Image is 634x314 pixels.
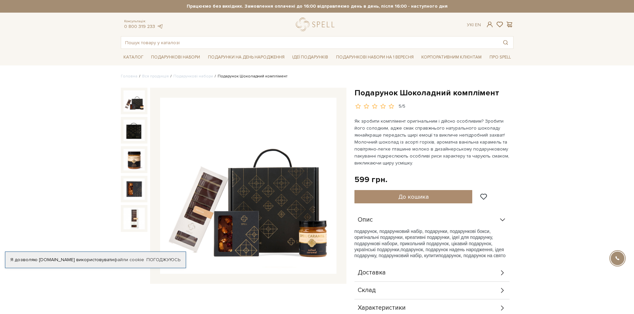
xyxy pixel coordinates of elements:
[487,52,514,62] a: Про Spell
[146,257,180,263] a: Погоджуюсь
[401,247,455,252] span: подарунок, подарунок на
[438,253,506,258] span: подарунок, подарунок на свято
[123,120,145,141] img: Подарунок Шоколадний комплімент
[354,229,493,252] span: подарунок, подарунковий набір, подарунки, подарункові бокси, оригінальні подарунки, креативні под...
[467,22,481,28] div: Ук
[173,74,213,79] a: Подарункові набори
[121,37,498,49] input: Пошук товару у каталозі
[358,217,373,223] span: Опис
[354,88,514,98] h1: Подарунок Шоколадний комплімент
[123,178,145,200] img: Подарунок Шоколадний комплімент
[160,98,336,274] img: Подарунок Шоколадний комплімент
[123,90,145,112] img: Подарунок Шоколадний комплімент
[354,174,387,185] div: 599 грн.
[475,22,481,28] a: En
[121,74,137,79] a: Головна
[142,74,169,79] a: Вся продукція
[399,103,405,110] div: 5/5
[354,190,473,203] button: До кошика
[296,18,337,31] a: logo
[358,287,376,293] span: Склад
[290,52,331,62] a: Ідеї подарунків
[399,247,401,252] span: ,
[358,270,386,276] span: Доставка
[333,52,416,63] a: Подарункові набори на 1 Вересня
[121,52,146,62] a: Каталог
[398,193,429,200] span: До кошика
[205,52,287,62] a: Подарунки на День народження
[213,73,288,79] li: Подарунок Шоколадний комплімент
[419,52,484,63] a: Корпоративним клієнтам
[498,37,513,49] button: Пошук товару у каталозі
[157,24,163,29] a: telegram
[358,305,406,311] span: Характеристики
[473,22,474,28] span: |
[121,3,514,9] strong: Працюємо без вихідних. Замовлення оплачені до 16:00 відправляємо день в день, після 16:00 - насту...
[114,257,144,262] a: файли cookie
[148,52,203,62] a: Подарункові набори
[124,24,155,29] a: 0 800 319 233
[123,208,145,229] img: Подарунок Шоколадний комплімент
[354,118,511,166] p: Як зробити комплімент оригінальним і дійсно особливим? Зробити його солодким, адже смак справжньо...
[123,149,145,170] img: Подарунок Шоколадний комплімент
[455,247,493,252] span: день народження
[124,19,163,24] span: Консультація:
[5,257,186,263] div: Я дозволяю [DOMAIN_NAME] використовувати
